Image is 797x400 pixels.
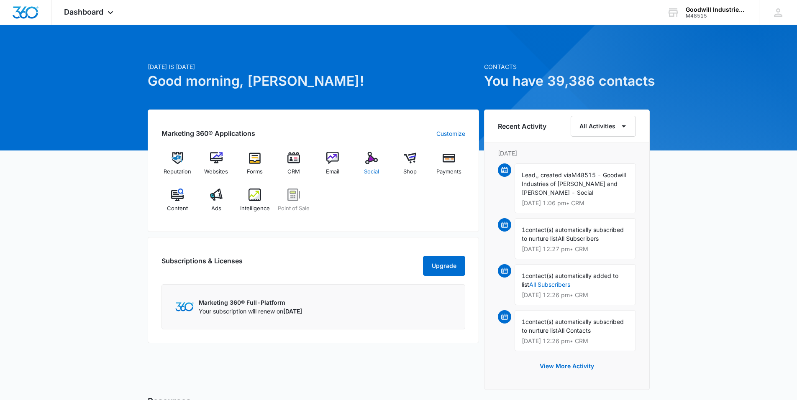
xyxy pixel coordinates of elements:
[161,152,194,182] a: Reputation
[161,256,243,273] h2: Subscriptions & Licenses
[522,318,525,325] span: 1
[278,189,310,219] a: Point of Sale
[522,272,618,288] span: contact(s) automatically added to list
[167,204,188,213] span: Content
[240,204,270,213] span: Intelligence
[326,168,339,176] span: Email
[199,298,302,307] p: Marketing 360® Full-Platform
[175,302,194,311] img: Marketing 360 Logo
[537,171,571,178] span: , created via
[247,168,263,176] span: Forms
[364,168,379,176] span: Social
[571,116,636,137] button: All Activities
[403,168,417,176] span: Shop
[498,121,546,131] h6: Recent Activity
[522,226,525,233] span: 1
[522,338,629,344] p: [DATE] 12:26 pm • CRM
[204,168,228,176] span: Websites
[64,8,103,16] span: Dashboard
[686,6,747,13] div: account name
[531,356,602,376] button: View More Activity
[278,152,310,182] a: CRM
[211,204,221,213] span: Ads
[283,308,302,315] span: [DATE]
[278,204,310,213] span: Point of Sale
[148,62,479,71] p: [DATE] is [DATE]
[200,189,232,219] a: Ads
[522,171,626,196] span: M48515 - Goodwill Industries of [PERSON_NAME] and [PERSON_NAME] - Social
[148,71,479,91] h1: Good morning, [PERSON_NAME]!
[200,152,232,182] a: Websites
[161,128,255,138] h2: Marketing 360® Applications
[522,318,624,334] span: contact(s) automatically subscribed to nurture list
[199,307,302,316] p: Your subscription will renew on
[423,256,465,276] button: Upgrade
[239,152,271,182] a: Forms
[686,13,747,19] div: account id
[287,168,300,176] span: CRM
[522,292,629,298] p: [DATE] 12:26 pm • CRM
[522,246,629,252] p: [DATE] 12:27 pm • CRM
[484,62,650,71] p: Contacts
[394,152,426,182] a: Shop
[522,272,525,279] span: 1
[433,152,465,182] a: Payments
[436,129,465,138] a: Customize
[522,200,629,206] p: [DATE] 1:06 pm • CRM
[317,152,349,182] a: Email
[558,235,599,242] span: All Subscribers
[436,168,461,176] span: Payments
[498,149,636,158] p: [DATE]
[484,71,650,91] h1: You have 39,386 contacts
[161,189,194,219] a: Content
[239,189,271,219] a: Intelligence
[522,226,624,242] span: contact(s) automatically subscribed to nurture list
[558,327,591,334] span: All Contacts
[522,171,537,178] span: Lead,
[355,152,387,182] a: Social
[529,281,570,288] a: All Subscribers
[164,168,191,176] span: Reputation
